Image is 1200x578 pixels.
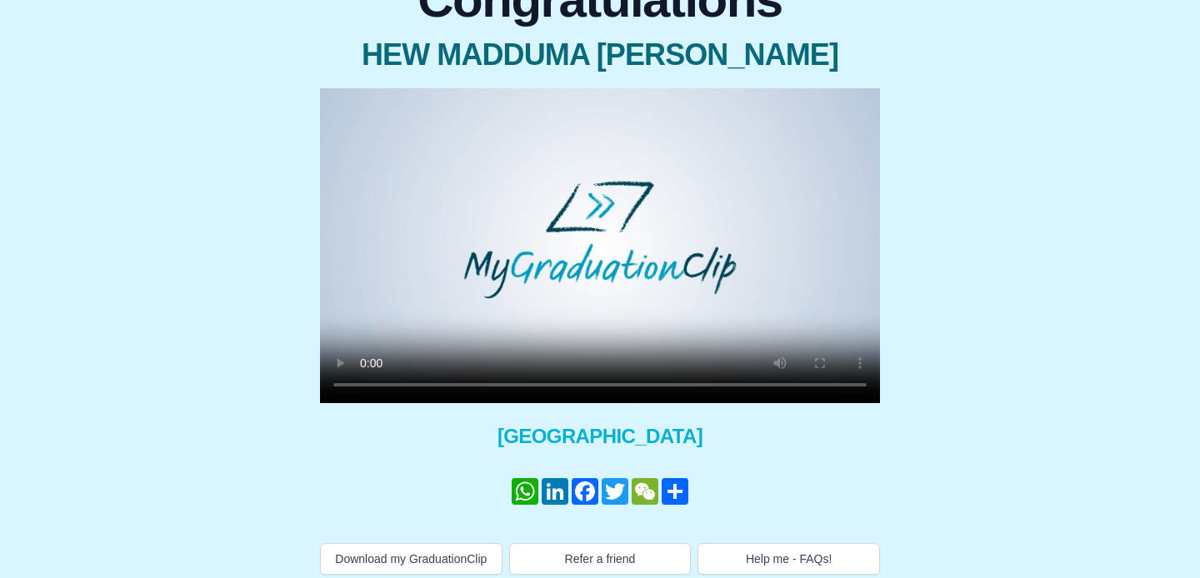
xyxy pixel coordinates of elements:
span: [GEOGRAPHIC_DATA] [320,423,880,450]
button: Help me - FAQs! [697,543,880,575]
button: Download my GraduationClip [320,543,502,575]
a: Twitter [600,478,630,505]
a: Facebook [570,478,600,505]
a: LinkedIn [540,478,570,505]
span: HEW MADDUMA [PERSON_NAME] [320,38,880,72]
a: Share [660,478,690,505]
a: WeChat [630,478,660,505]
button: Refer a friend [509,543,692,575]
a: WhatsApp [510,478,540,505]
